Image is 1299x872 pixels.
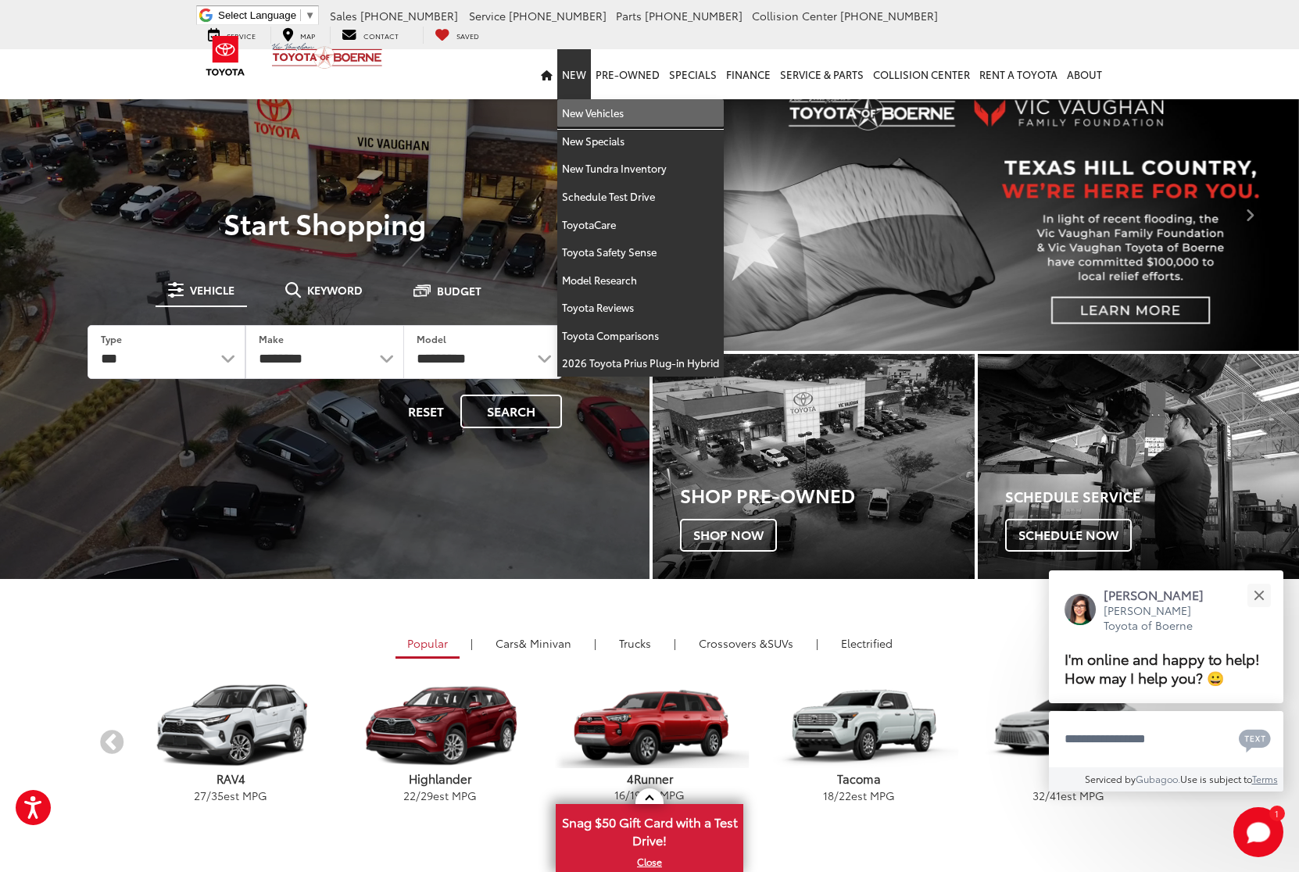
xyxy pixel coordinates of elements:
span: 27 [194,788,206,803]
span: 16 [614,787,625,802]
a: New Vehicles [557,99,724,127]
div: carousel slide number 2 of 2 [653,78,1299,351]
a: 2026 Toyota Prius Plug-in Hybrid [557,349,724,377]
span: [PHONE_NUMBER] [360,8,458,23]
span: Shop Now [680,519,777,552]
a: SUVs [687,630,805,656]
img: Toyota 4Runner [550,684,750,768]
span: Service [469,8,506,23]
a: Electrified [829,630,904,656]
div: Close[PERSON_NAME][PERSON_NAME] Toyota of BoerneI'm online and happy to help! How may I help you?... [1049,570,1283,792]
button: Toggle Chat Window [1233,807,1283,857]
span: ▼ [305,9,315,21]
span: ​ [300,9,301,21]
a: About [1062,49,1107,99]
div: Toyota [653,354,975,579]
button: Click to view next picture. [1202,109,1299,320]
a: Collision Center [868,49,975,99]
aside: carousel [98,670,1201,816]
a: New Tundra Inventory [557,155,724,183]
a: Pre-Owned [591,49,664,99]
a: ToyotaCare [557,211,724,239]
li: | [590,635,600,651]
span: Collision Center [752,8,837,23]
a: Select Language​ [218,9,315,21]
span: Crossovers & [699,635,768,651]
span: Saved [456,30,479,41]
span: Schedule Now [1005,519,1132,552]
a: Shop Pre-Owned Shop Now [653,354,975,579]
label: Model [417,332,446,345]
span: 22 [403,788,416,803]
span: [PHONE_NUMBER] [509,8,607,23]
img: Toyota Tacoma [760,684,959,768]
span: Use is subject to [1180,772,1252,785]
a: Toyota Safety Sense [557,238,724,266]
a: Terms [1252,772,1278,785]
span: [PHONE_NUMBER] [840,8,938,23]
p: [PERSON_NAME] Toyota of Boerne [1104,603,1219,634]
a: Rent a Toyota [975,49,1062,99]
p: / est MPG [335,788,545,803]
span: Budget [437,285,481,296]
button: Previous [98,729,126,756]
a: Service [196,27,267,44]
span: I'm online and happy to help! How may I help you? 😀 [1065,648,1260,688]
svg: Text [1239,727,1271,752]
p: 4Runner [545,770,754,787]
a: Schedule Test Drive [557,183,724,211]
span: 19 [630,787,641,802]
h3: Shop Pre-Owned [680,484,975,505]
span: 41 [1050,788,1061,803]
a: Home [536,49,557,99]
li: | [467,635,477,651]
p: / est MPG [754,788,964,803]
span: 29 [420,788,433,803]
a: New Specials [557,127,724,155]
a: Model Research [557,266,724,295]
img: Vic Vaughan Toyota of Boerne [271,42,383,70]
span: 1 [1275,809,1279,817]
svg: Start Chat [1233,807,1283,857]
span: & Minivan [519,635,571,651]
button: Close [1242,578,1276,612]
p: / est MPG [964,788,1173,803]
p: [PERSON_NAME] [1104,586,1219,603]
a: My Saved Vehicles [423,27,491,44]
p: / est MPG [126,788,335,803]
a: Cars [484,630,583,656]
li: | [812,635,822,651]
section: Carousel section with vehicle pictures - may contain disclaimers. [653,78,1299,351]
span: Serviced by [1085,772,1136,785]
span: Select Language [218,9,296,21]
span: Snag $50 Gift Card with a Test Drive! [557,806,742,853]
a: Popular [395,630,460,659]
span: 18 [823,788,834,803]
p: RAV4 [126,770,335,787]
a: Specials [664,49,721,99]
button: Reset [395,395,457,428]
span: Sales [330,8,357,23]
a: New [557,49,591,99]
span: 32 [1032,788,1045,803]
p: Tacoma [754,770,964,787]
img: Toyota Highlander [341,684,540,768]
a: Toyota Reviews [557,294,724,322]
li: | [670,635,680,651]
span: 22 [839,788,851,803]
button: Chat with SMS [1234,721,1276,756]
img: Disaster Relief in Texas [653,78,1299,351]
span: Keyword [307,284,363,295]
p: / est MPG [545,787,754,802]
img: Toyota RAV4 [131,684,331,768]
a: Toyota Comparisons [557,322,724,350]
p: Camry [964,770,1173,787]
span: Parts [616,8,642,23]
a: Map [270,27,327,44]
img: Toyota Camry [969,684,1168,768]
button: Search [460,395,562,428]
a: Gubagoo. [1136,772,1180,785]
label: Type [101,332,122,345]
a: Contact [330,27,410,44]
